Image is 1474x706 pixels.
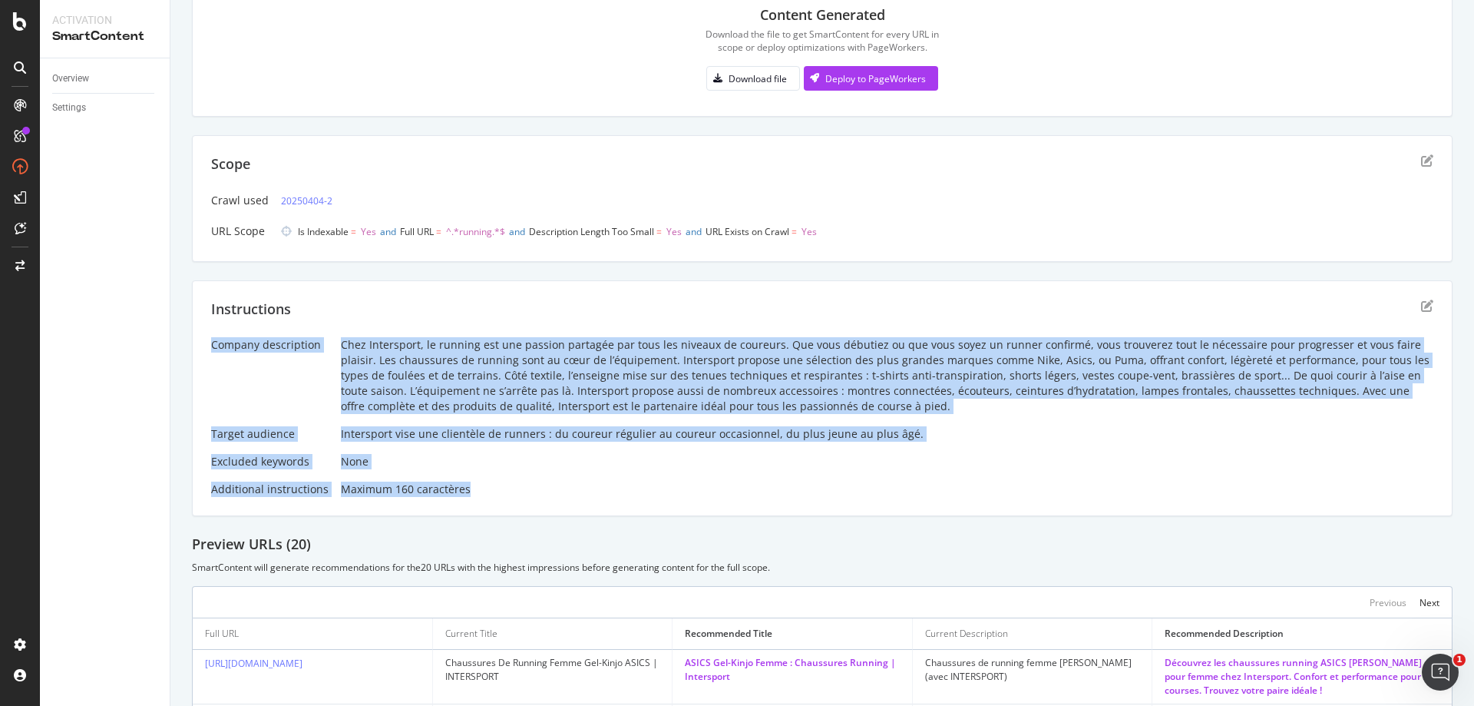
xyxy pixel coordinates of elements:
[192,535,1453,555] div: Preview URLs ( 20 )
[52,100,86,116] div: Settings
[400,225,434,238] span: Full URL
[1165,627,1284,641] div: Recommended Description
[706,225,789,238] span: URL Exists on Crawl
[925,627,1008,641] div: Current Description
[211,337,329,353] div: Company description
[211,193,269,208] div: Crawl used
[1421,154,1433,167] div: edit
[445,627,497,641] div: Current Title
[666,225,682,238] span: Yes
[192,561,1453,574] div: SmartContent will generate recommendations for the 20 URLs with the highest impressions before ge...
[341,454,1433,469] div: None
[211,426,329,442] div: Target audience
[351,225,356,238] span: =
[729,72,787,85] div: Download file
[1370,596,1406,609] div: Previous
[706,28,939,54] div: Download the file to get SmartContent for every URL in scope or deploy optimizations with PageWor...
[205,627,239,641] div: Full URL
[445,656,660,684] div: Chaussures De Running Femme Gel-Kinjo ASICS | INTERSPORT
[361,225,376,238] span: Yes
[925,656,1140,684] div: Chaussures de running femme [PERSON_NAME] (avec INTERSPORT)
[211,154,250,174] div: Scope
[298,225,349,238] span: Is Indexable
[1422,654,1459,691] iframe: Intercom live chat
[211,482,329,497] div: Additional instructions
[52,12,157,28] div: Activation
[1419,596,1439,609] div: Next
[52,100,159,116] a: Settings
[341,426,1433,442] div: Intersport vise une clientèle de runners : du coureur régulier au coureur occasionnel, du plus je...
[509,225,525,238] span: and
[686,225,702,238] span: and
[706,66,800,91] button: Download file
[52,28,157,45] div: SmartContent
[211,300,291,320] div: Instructions
[205,657,302,670] a: [URL][DOMAIN_NAME]
[1453,654,1466,666] span: 1
[685,627,772,641] div: Recommended Title
[1421,300,1433,312] div: edit
[211,454,329,469] div: Excluded keywords
[825,72,926,85] div: Deploy to PageWorkers
[436,225,441,238] span: =
[1165,656,1439,698] div: Découvrez les chaussures running ASICS [PERSON_NAME] pour femme chez Intersport. Confort et perfo...
[760,5,885,25] div: Content Generated
[1370,593,1406,612] button: Previous
[341,482,1433,497] div: Maximum 160 caractères
[341,337,1433,414] div: Chez Intersport, le running est une passion partagée par tous les niveaux de coureurs. Que vous d...
[685,656,900,684] div: ASICS Gel-Kinjo Femme : Chaussures Running | Intersport
[446,225,505,238] span: ^.*running.*$
[52,71,89,87] div: Overview
[52,71,159,87] a: Overview
[801,225,817,238] span: Yes
[529,225,654,238] span: Description Length Too Small
[656,225,662,238] span: =
[792,225,797,238] span: =
[804,66,938,91] button: Deploy to PageWorkers
[281,193,332,209] a: 20250404-2
[211,224,269,239] div: URL Scope
[380,225,396,238] span: and
[1419,593,1439,612] button: Next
